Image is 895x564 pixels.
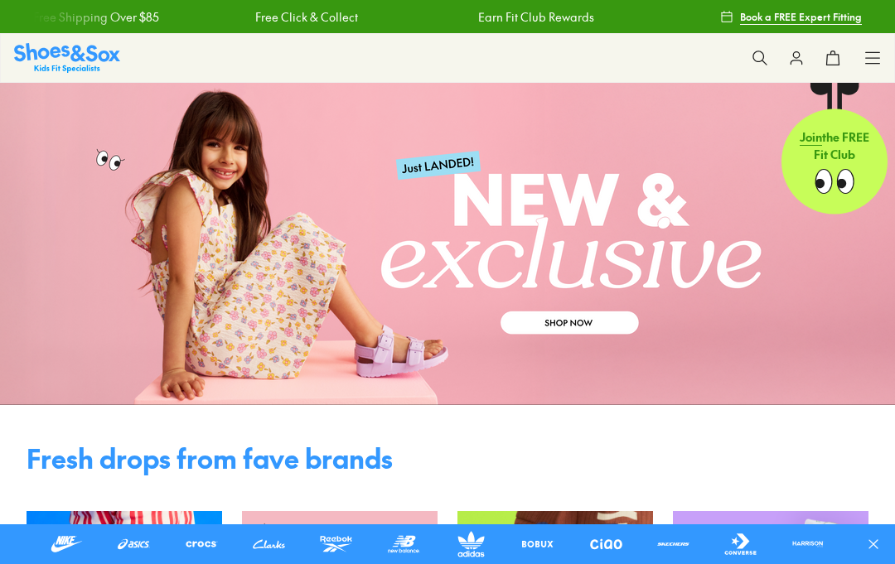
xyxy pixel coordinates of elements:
span: Book a FREE Expert Fitting [740,9,862,24]
a: Free Click & Collect [36,8,139,26]
a: Book a FREE Expert Fitting [720,2,862,31]
p: the FREE Fit Club [781,118,888,179]
img: SNS_Logo_Responsive.svg [14,43,120,72]
a: Shoes & Sox [14,43,120,72]
a: Jointhe FREE Fit Club [781,82,888,215]
a: Free Shipping Over $85 [481,8,607,26]
a: Earn Fit Club Rewards [259,8,375,26]
span: Join [800,131,822,147]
